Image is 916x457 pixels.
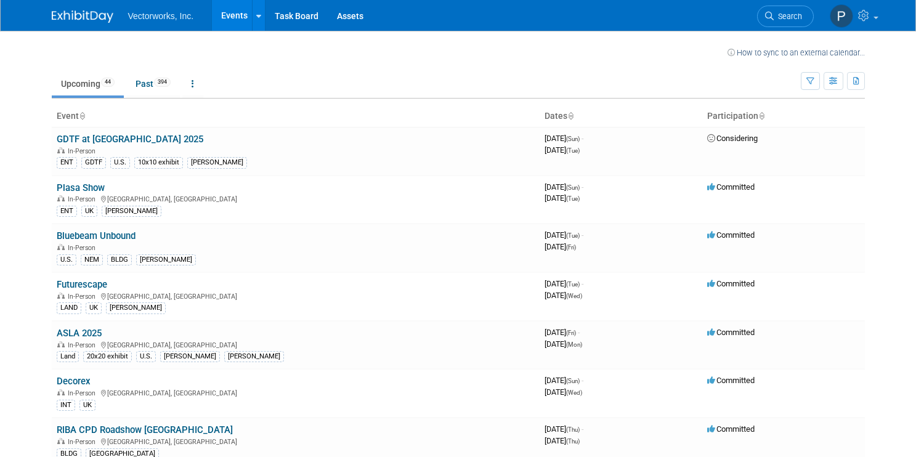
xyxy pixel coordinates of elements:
a: How to sync to an external calendar... [728,48,865,57]
img: In-Person Event [57,147,65,153]
a: Upcoming44 [52,72,124,95]
span: (Tue) [566,281,580,288]
span: [DATE] [545,134,583,143]
div: 10x10 exhibit [134,157,183,168]
span: (Fri) [566,244,576,251]
span: [DATE] [545,291,582,300]
a: Sort by Start Date [567,111,574,121]
span: 44 [101,78,115,87]
span: Committed [707,230,755,240]
span: Committed [707,182,755,192]
div: [PERSON_NAME] [187,157,247,168]
span: [DATE] [545,230,583,240]
div: U.S. [136,351,156,362]
a: Past394 [126,72,180,95]
span: (Tue) [566,232,580,239]
span: - [578,328,580,337]
span: [DATE] [545,145,580,155]
span: (Thu) [566,438,580,445]
img: ExhibitDay [52,10,113,23]
span: [DATE] [545,242,576,251]
div: UK [79,400,95,411]
div: GDTF [81,157,106,168]
span: [DATE] [545,339,582,349]
div: [PERSON_NAME] [224,351,284,362]
img: In-Person Event [57,244,65,250]
div: ENT [57,206,77,217]
div: NEM [81,254,103,265]
div: [GEOGRAPHIC_DATA], [GEOGRAPHIC_DATA] [57,291,535,301]
a: Plasa Show [57,182,105,193]
span: [DATE] [545,279,583,288]
div: INT [57,400,75,411]
span: Committed [707,279,755,288]
span: - [582,230,583,240]
div: [GEOGRAPHIC_DATA], [GEOGRAPHIC_DATA] [57,193,535,203]
img: Pardeep Sharma [830,4,853,28]
span: [DATE] [545,376,583,385]
a: Decorex [57,376,91,387]
div: UK [81,206,97,217]
div: Land [57,351,79,362]
img: In-Person Event [57,389,65,395]
span: [DATE] [545,424,583,434]
a: ASLA 2025 [57,328,102,339]
th: Participation [702,106,865,127]
div: [PERSON_NAME] [136,254,196,265]
span: - [582,182,583,192]
span: [DATE] [545,387,582,397]
span: (Wed) [566,293,582,299]
div: [GEOGRAPHIC_DATA], [GEOGRAPHIC_DATA] [57,387,535,397]
span: Committed [707,424,755,434]
img: In-Person Event [57,341,65,347]
span: (Sun) [566,135,580,142]
div: BLDG [107,254,132,265]
a: Sort by Event Name [79,111,85,121]
div: [GEOGRAPHIC_DATA], [GEOGRAPHIC_DATA] [57,436,535,446]
span: In-Person [68,147,99,155]
div: U.S. [110,157,130,168]
div: UK [86,302,102,313]
span: In-Person [68,341,99,349]
span: In-Person [68,389,99,397]
span: (Mon) [566,341,582,348]
span: (Thu) [566,426,580,433]
span: [DATE] [545,193,580,203]
span: In-Person [68,293,99,301]
span: [DATE] [545,328,580,337]
div: LAND [57,302,81,313]
span: - [582,376,583,385]
div: ENT [57,157,77,168]
th: Dates [540,106,702,127]
span: In-Person [68,244,99,252]
img: In-Person Event [57,438,65,444]
div: [PERSON_NAME] [160,351,220,362]
a: Search [757,6,814,27]
span: Committed [707,328,755,337]
span: In-Person [68,438,99,446]
span: - [582,424,583,434]
span: - [582,279,583,288]
div: [PERSON_NAME] [102,206,161,217]
span: 394 [154,78,171,87]
span: [DATE] [545,436,580,445]
a: Sort by Participation Type [758,111,764,121]
span: In-Person [68,195,99,203]
span: (Fri) [566,330,576,336]
span: (Sun) [566,184,580,191]
div: U.S. [57,254,76,265]
span: (Wed) [566,389,582,396]
th: Event [52,106,540,127]
img: In-Person Event [57,195,65,201]
img: In-Person Event [57,293,65,299]
span: (Tue) [566,147,580,154]
a: RIBA CPD Roadshow [GEOGRAPHIC_DATA] [57,424,233,435]
a: Bluebeam Unbound [57,230,136,241]
a: GDTF at [GEOGRAPHIC_DATA] 2025 [57,134,203,145]
span: (Sun) [566,378,580,384]
span: [DATE] [545,182,583,192]
div: [GEOGRAPHIC_DATA], [GEOGRAPHIC_DATA] [57,339,535,349]
span: Vectorworks, Inc. [128,11,194,21]
a: Futurescape [57,279,107,290]
span: - [582,134,583,143]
